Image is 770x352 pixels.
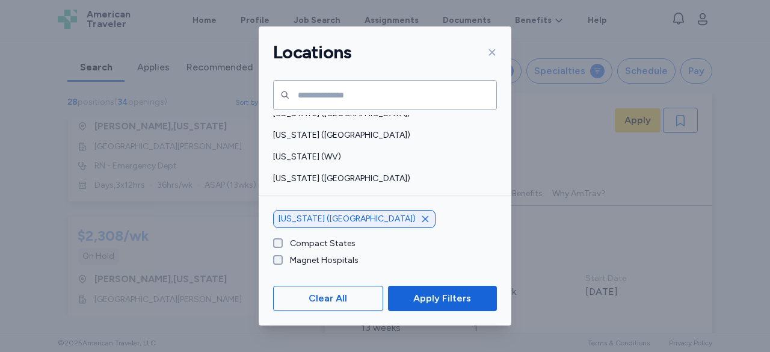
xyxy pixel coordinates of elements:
[283,255,359,267] label: Magnet Hospitals
[273,194,490,206] span: [US_STATE] (WY)
[273,173,490,185] span: [US_STATE] ([GEOGRAPHIC_DATA])
[273,151,490,163] span: [US_STATE] (WV)
[273,41,351,64] h1: Locations
[273,286,383,311] button: Clear All
[283,238,356,250] label: Compact States
[273,129,490,141] span: [US_STATE] ([GEOGRAPHIC_DATA])
[309,291,347,306] span: Clear All
[413,291,471,306] span: Apply Filters
[388,286,497,311] button: Apply Filters
[279,213,416,225] span: [US_STATE] ([GEOGRAPHIC_DATA])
